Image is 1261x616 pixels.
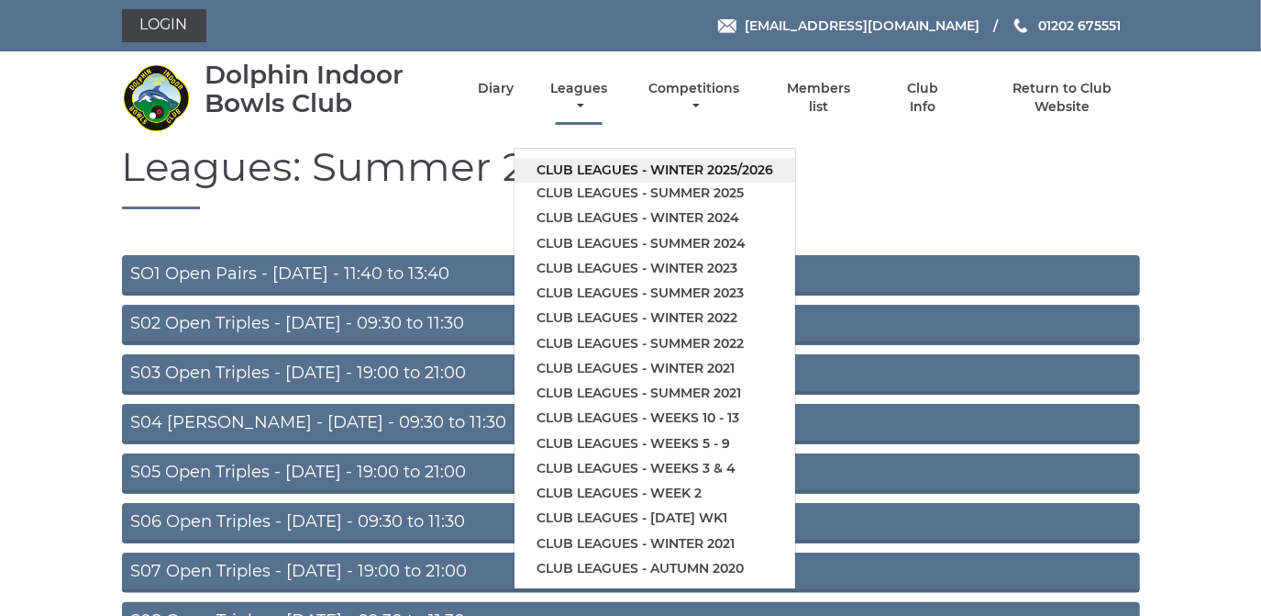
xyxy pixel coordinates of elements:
[514,481,795,506] a: Club leagues - Week 2
[122,144,1140,209] h1: Leagues: Summer 2025
[122,503,1140,543] a: S06 Open Triples - [DATE] - 09:30 to 11:30
[718,19,736,33] img: Email
[514,431,795,456] a: Club leagues - Weeks 5 - 9
[514,331,795,356] a: Club leagues - Summer 2022
[776,80,860,116] a: Members list
[514,181,795,206] a: Club leagues - Summer 2025
[514,206,795,230] a: Club leagues - Winter 2024
[514,556,795,581] a: Club leagues - Autumn 2020
[1014,18,1027,33] img: Phone us
[122,305,1140,345] a: S02 Open Triples - [DATE] - 09:30 to 11:30
[514,281,795,306] a: Club leagues - Summer 2023
[122,255,1140,296] a: SO1 Open Pairs - [DATE] - 11:40 to 13:40
[122,404,1140,444] a: S04 [PERSON_NAME] - [DATE] - 09:30 to 11:30
[546,80,612,116] a: Leagues
[514,256,795,281] a: Club leagues - Winter 2023
[514,381,795,406] a: Club leagues - Summer 2021
[514,356,795,381] a: Club leagues - Winter 2021
[514,148,796,589] ul: Leagues
[122,454,1140,494] a: S05 Open Triples - [DATE] - 19:00 to 21:00
[122,553,1140,593] a: S07 Open Triples - [DATE] - 19:00 to 21:00
[122,354,1140,395] a: S03 Open Triples - [DATE] - 19:00 to 21:00
[514,406,795,431] a: Club leagues - Weeks 10 - 13
[122,63,191,132] img: Dolphin Indoor Bowls Club
[514,506,795,531] a: Club leagues - [DATE] wk1
[514,158,795,183] a: Club leagues - Winter 2025/2026
[984,80,1139,116] a: Return to Club Website
[1038,17,1121,34] span: 01202 675551
[205,61,446,118] div: Dolphin Indoor Bowls Club
[478,80,514,97] a: Diary
[1012,16,1121,36] a: Phone us 01202 675551
[718,16,979,36] a: Email [EMAIL_ADDRESS][DOMAIN_NAME]
[122,9,206,42] a: Login
[514,306,795,330] a: Club leagues - Winter 2022
[514,231,795,256] a: Club leagues - Summer 2024
[514,532,795,556] a: Club leagues - Winter 2021
[645,80,745,116] a: Competitions
[514,456,795,481] a: Club leagues - Weeks 3 & 4
[745,17,979,34] span: [EMAIL_ADDRESS][DOMAIN_NAME]
[893,80,953,116] a: Club Info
